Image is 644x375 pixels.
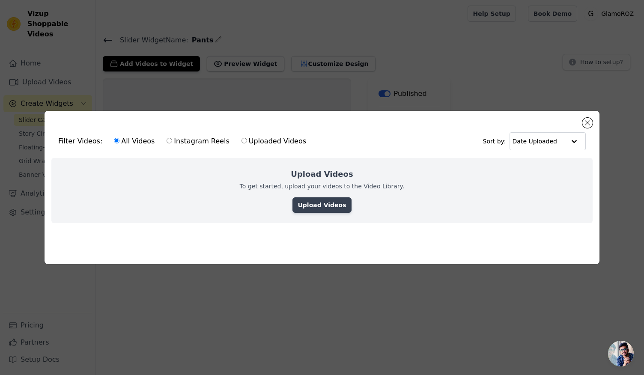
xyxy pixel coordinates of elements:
h2: Upload Videos [291,168,353,180]
button: Close modal [582,118,593,128]
label: All Videos [113,136,155,147]
div: Filter Videos: [58,131,311,151]
div: Sort by: [483,132,586,150]
label: Uploaded Videos [241,136,307,147]
a: Upload Videos [292,197,351,213]
p: To get started, upload your videos to the Video Library. [240,182,405,190]
label: Instagram Reels [166,136,230,147]
a: Open chat [608,341,634,366]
